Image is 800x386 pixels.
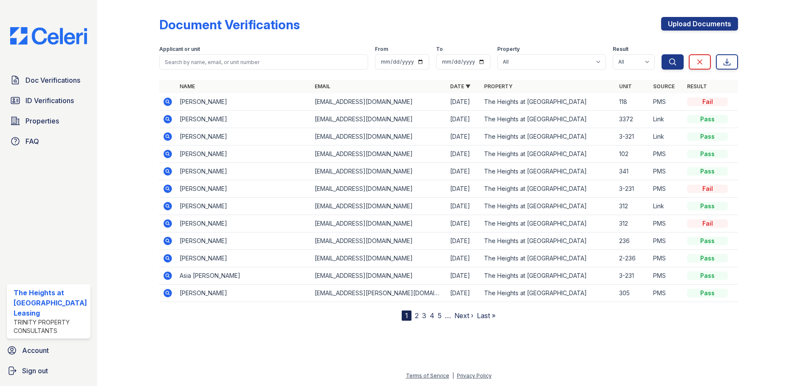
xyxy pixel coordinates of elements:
[22,345,49,355] span: Account
[14,288,87,318] div: The Heights at [GEOGRAPHIC_DATA] Leasing
[653,83,675,90] a: Source
[687,115,728,123] div: Pass
[687,150,728,158] div: Pass
[481,145,616,163] td: The Heights at [GEOGRAPHIC_DATA]
[315,83,330,90] a: Email
[481,180,616,198] td: The Heights at [GEOGRAPHIC_DATA]
[447,267,481,285] td: [DATE]
[447,111,481,128] td: [DATE]
[311,111,447,128] td: [EMAIL_ADDRESS][DOMAIN_NAME]
[650,285,684,302] td: PMS
[616,198,650,215] td: 312
[159,46,200,53] label: Applicant or unit
[311,163,447,180] td: [EMAIL_ADDRESS][DOMAIN_NAME]
[176,163,312,180] td: [PERSON_NAME]
[613,46,628,53] label: Result
[616,180,650,198] td: 3-231
[7,72,90,89] a: Doc Verifications
[436,46,443,53] label: To
[159,54,369,70] input: Search by name, email, or unit number
[447,232,481,250] td: [DATE]
[311,145,447,163] td: [EMAIL_ADDRESS][DOMAIN_NAME]
[457,372,492,379] a: Privacy Policy
[687,271,728,280] div: Pass
[447,145,481,163] td: [DATE]
[176,285,312,302] td: [PERSON_NAME]
[481,128,616,145] td: The Heights at [GEOGRAPHIC_DATA]
[311,215,447,232] td: [EMAIL_ADDRESS][DOMAIN_NAME]
[402,310,411,321] div: 1
[650,198,684,215] td: Link
[481,285,616,302] td: The Heights at [GEOGRAPHIC_DATA]
[481,267,616,285] td: The Heights at [GEOGRAPHIC_DATA]
[687,98,728,106] div: Fail
[616,128,650,145] td: 3-321
[481,163,616,180] td: The Heights at [GEOGRAPHIC_DATA]
[616,232,650,250] td: 236
[25,136,39,146] span: FAQ
[616,163,650,180] td: 341
[650,180,684,198] td: PMS
[650,163,684,180] td: PMS
[159,17,300,32] div: Document Verifications
[176,128,312,145] td: [PERSON_NAME]
[311,285,447,302] td: [EMAIL_ADDRESS][PERSON_NAME][DOMAIN_NAME]
[176,111,312,128] td: [PERSON_NAME]
[176,250,312,267] td: [PERSON_NAME]
[687,167,728,176] div: Pass
[176,145,312,163] td: [PERSON_NAME]
[481,250,616,267] td: The Heights at [GEOGRAPHIC_DATA]
[14,318,87,335] div: Trinity Property Consultants
[447,198,481,215] td: [DATE]
[687,289,728,297] div: Pass
[616,250,650,267] td: 2-236
[481,215,616,232] td: The Heights at [GEOGRAPHIC_DATA]
[447,285,481,302] td: [DATE]
[3,362,94,379] a: Sign out
[687,219,728,228] div: Fail
[650,128,684,145] td: Link
[616,93,650,111] td: 118
[687,237,728,245] div: Pass
[176,198,312,215] td: [PERSON_NAME]
[447,163,481,180] td: [DATE]
[650,111,684,128] td: Link
[447,250,481,267] td: [DATE]
[375,46,388,53] label: From
[7,133,90,150] a: FAQ
[3,342,94,359] a: Account
[447,93,481,111] td: [DATE]
[484,83,513,90] a: Property
[25,75,80,85] span: Doc Verifications
[311,180,447,198] td: [EMAIL_ADDRESS][DOMAIN_NAME]
[650,145,684,163] td: PMS
[180,83,195,90] a: Name
[311,232,447,250] td: [EMAIL_ADDRESS][DOMAIN_NAME]
[311,250,447,267] td: [EMAIL_ADDRESS][DOMAIN_NAME]
[311,128,447,145] td: [EMAIL_ADDRESS][DOMAIN_NAME]
[7,112,90,129] a: Properties
[176,93,312,111] td: [PERSON_NAME]
[481,232,616,250] td: The Heights at [GEOGRAPHIC_DATA]
[687,132,728,141] div: Pass
[619,83,632,90] a: Unit
[477,311,496,320] a: Last »
[616,285,650,302] td: 305
[687,185,728,193] div: Fail
[447,180,481,198] td: [DATE]
[176,180,312,198] td: [PERSON_NAME]
[687,254,728,263] div: Pass
[176,215,312,232] td: [PERSON_NAME]
[481,111,616,128] td: The Heights at [GEOGRAPHIC_DATA]
[311,198,447,215] td: [EMAIL_ADDRESS][DOMAIN_NAME]
[447,128,481,145] td: [DATE]
[25,95,74,106] span: ID Verifications
[422,311,426,320] a: 3
[650,215,684,232] td: PMS
[661,17,738,31] a: Upload Documents
[650,250,684,267] td: PMS
[447,215,481,232] td: [DATE]
[3,27,94,45] img: CE_Logo_Blue-a8612792a0a2168367f1c8372b55b34899dd931a85d93a1a3d3e32e68fde9ad4.png
[616,145,650,163] td: 102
